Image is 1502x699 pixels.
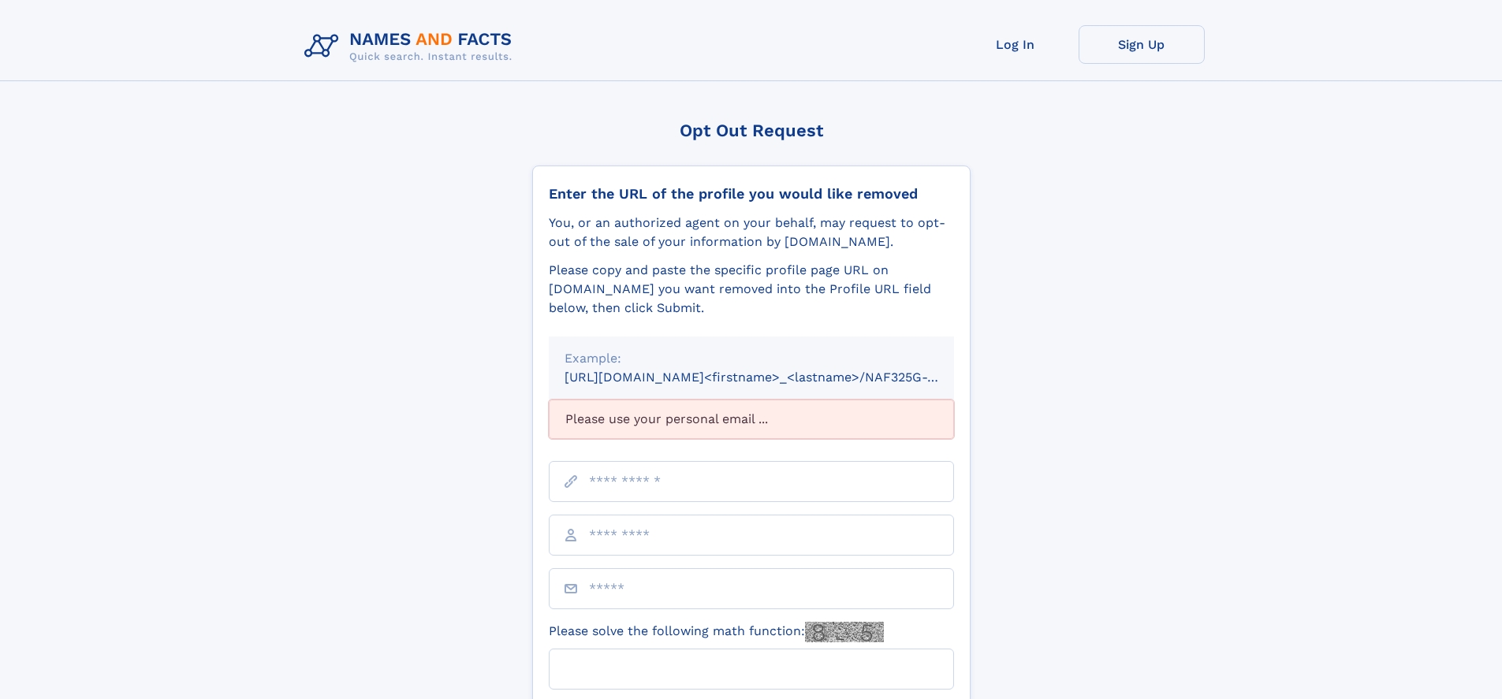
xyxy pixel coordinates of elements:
div: Example: [565,349,938,368]
small: [URL][DOMAIN_NAME]<firstname>_<lastname>/NAF325G-xxxxxxxx [565,370,984,385]
img: Logo Names and Facts [298,25,525,68]
a: Sign Up [1079,25,1205,64]
label: Please solve the following math function: [549,622,884,642]
div: Opt Out Request [532,121,971,140]
div: Enter the URL of the profile you would like removed [549,185,954,203]
div: Please use your personal email ... [549,400,954,439]
a: Log In [952,25,1079,64]
div: You, or an authorized agent on your behalf, may request to opt-out of the sale of your informatio... [549,214,954,251]
div: Please copy and paste the specific profile page URL on [DOMAIN_NAME] you want removed into the Pr... [549,261,954,318]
